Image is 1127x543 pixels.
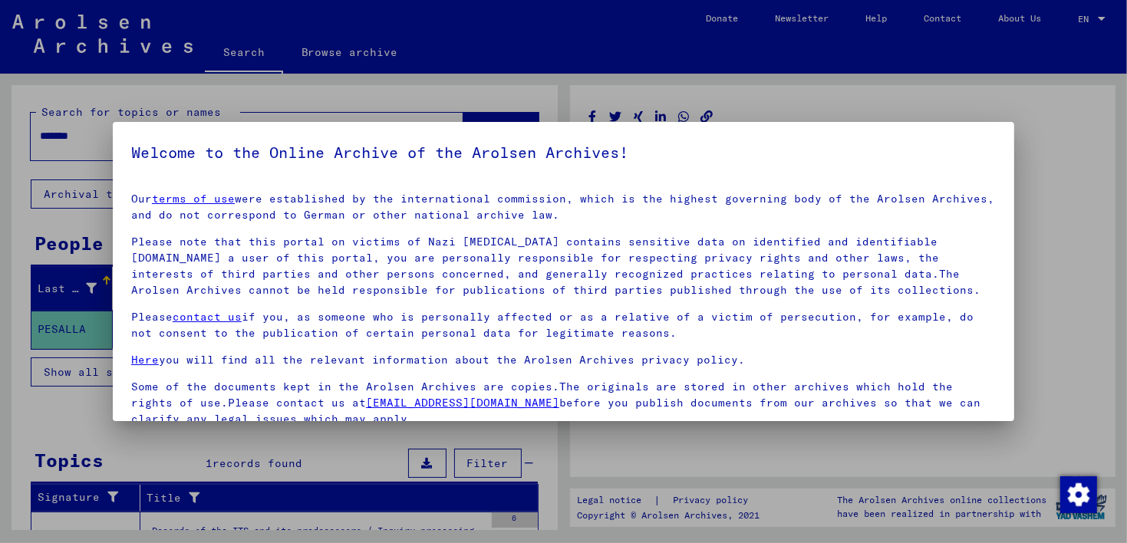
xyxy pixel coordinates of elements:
a: contact us [173,310,242,324]
p: you will find all the relevant information about the Arolsen Archives privacy policy. [131,352,996,368]
p: Some of the documents kept in the Arolsen Archives are copies.The originals are stored in other a... [131,379,996,427]
a: Here [131,353,159,367]
p: Please if you, as someone who is personally affected or as a relative of a victim of persecution,... [131,309,996,341]
p: Please note that this portal on victims of Nazi [MEDICAL_DATA] contains sensitive data on identif... [131,234,996,298]
a: terms of use [152,192,235,206]
h5: Welcome to the Online Archive of the Arolsen Archives! [131,140,996,165]
p: Our were established by the international commission, which is the highest governing body of the ... [131,191,996,223]
a: [EMAIL_ADDRESS][DOMAIN_NAME] [366,396,559,410]
img: Change consent [1060,476,1097,513]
